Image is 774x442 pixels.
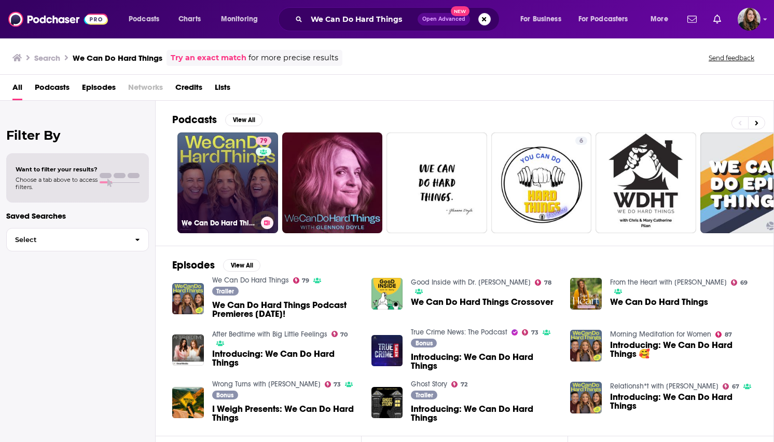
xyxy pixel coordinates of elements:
[216,392,233,398] span: Bonus
[572,11,643,28] button: open menu
[411,278,531,287] a: Good Inside with Dr. Becky
[325,381,341,387] a: 73
[732,384,739,389] span: 67
[212,380,321,389] a: Wrong Turns with Jameela Jamil
[307,11,418,28] input: Search podcasts, credits, & more...
[575,137,587,145] a: 6
[738,8,761,31] button: Show profile menu
[214,11,271,28] button: open menu
[35,79,70,100] a: Podcasts
[723,383,739,390] a: 67
[411,405,558,422] span: Introducing: We Can Do Hard Things
[302,278,309,283] span: 79
[171,52,246,64] a: Try an exact match
[578,12,628,26] span: For Podcasters
[709,10,725,28] a: Show notifications dropdown
[182,219,257,227] h3: We Can Do Hard Things
[129,12,159,26] span: Podcasts
[731,279,748,286] a: 69
[738,8,761,31] img: User Profile
[416,392,433,398] span: Trailer
[725,332,732,337] span: 87
[177,132,278,233] a: 79We Can Do Hard Things
[610,393,757,410] a: Introducing: We Can Do Hard Things
[12,79,22,100] span: All
[128,79,163,100] span: Networks
[416,340,433,346] span: Bonus
[411,298,554,306] span: We Can Do Hard Things Crossover
[260,136,267,146] span: 79
[6,211,149,221] p: Saved Searches
[223,259,260,272] button: View All
[331,331,348,337] a: 70
[6,228,149,251] button: Select
[535,279,551,286] a: 78
[172,11,207,28] a: Charts
[212,405,359,422] a: I Weigh Presents: We Can Do Hard Things
[172,113,217,126] h2: Podcasts
[579,136,583,146] span: 6
[178,12,201,26] span: Charts
[6,128,149,143] h2: Filter By
[610,382,718,391] a: Relationsh*t with Kamie Crawford
[175,79,202,100] a: Credits
[651,12,668,26] span: More
[172,259,260,272] a: EpisodesView All
[334,382,341,387] span: 73
[418,13,470,25] button: Open AdvancedNew
[570,382,602,413] img: Introducing: We Can Do Hard Things
[461,382,467,387] span: 72
[172,283,204,315] img: We Can Do Hard Things Podcast Premieres Tuesday, May 11th!
[610,341,757,358] a: Introducing: We Can Do Hard Things 🥰
[610,278,727,287] a: From the Heart with Rachel Brathen
[225,114,262,126] button: View All
[216,288,234,294] span: Trailer
[371,387,403,419] img: Introducing: We Can Do Hard Things
[248,52,338,64] span: for more precise results
[172,334,204,366] a: Introducing: We Can Do Hard Things
[706,53,757,62] button: Send feedback
[293,277,310,284] a: 79
[212,350,359,367] a: Introducing: We Can Do Hard Things
[212,276,289,285] a: We Can Do Hard Things
[215,79,230,100] a: Lists
[610,330,711,339] a: Morning Meditation for Women
[172,259,215,272] h2: Episodes
[610,298,708,306] a: We Can Do Hard Things
[371,278,403,310] img: We Can Do Hard Things Crossover
[212,301,359,318] a: We Can Do Hard Things Podcast Premieres Tuesday, May 11th!
[491,132,592,233] a: 6
[121,11,173,28] button: open menu
[738,8,761,31] span: Logged in as spectaclecreative
[212,330,327,339] a: After Bedtime with Big Little Feelings
[740,280,748,285] span: 69
[288,7,509,31] div: Search podcasts, credits, & more...
[256,137,271,145] a: 79
[570,330,602,361] img: Introducing: We Can Do Hard Things 🥰
[371,335,403,367] img: Introducing: We Can Do Hard Things
[411,328,507,337] a: True Crime News: The Podcast
[411,380,447,389] a: Ghost Story
[82,79,116,100] a: Episodes
[16,166,98,173] span: Want to filter your results?
[520,12,561,26] span: For Business
[7,236,127,243] span: Select
[16,176,98,191] span: Choose a tab above to access filters.
[172,387,204,419] img: I Weigh Presents: We Can Do Hard Things
[411,353,558,370] a: Introducing: We Can Do Hard Things
[531,330,538,335] span: 73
